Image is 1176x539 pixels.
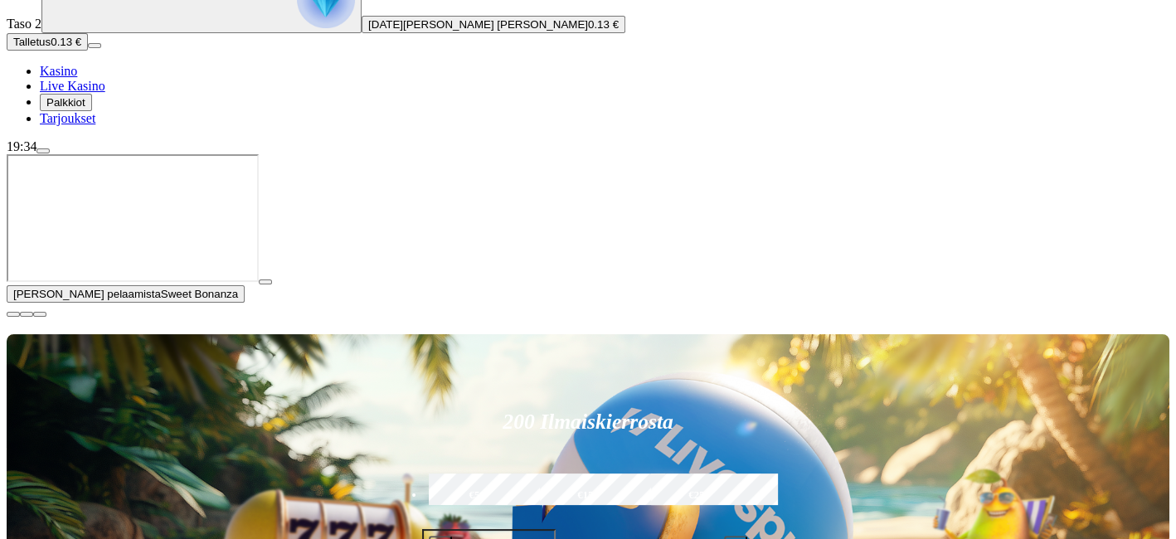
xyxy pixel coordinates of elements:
[588,18,619,31] span: 0.13 €
[161,288,238,300] span: Sweet Bonanza
[7,154,259,282] iframe: Sweet Bonanza
[51,36,81,48] span: 0.13 €
[7,33,88,51] button: Talletusplus icon0.13 €
[7,285,245,303] button: [PERSON_NAME] pelaamistaSweet Bonanza
[13,36,51,48] span: Talletus
[40,94,92,111] button: Palkkiot
[13,288,161,300] span: [PERSON_NAME] pelaamista
[40,64,77,78] a: Kasino
[7,312,20,317] button: close icon
[647,471,751,519] label: €250
[7,64,1169,126] nav: Main menu
[40,111,95,125] a: Tarjoukset
[362,16,625,33] button: [DATE][PERSON_NAME] [PERSON_NAME]0.13 €
[7,17,41,31] span: Taso 2
[33,312,46,317] button: fullscreen icon
[46,96,85,109] span: Palkkiot
[368,18,588,31] span: [DATE][PERSON_NAME] [PERSON_NAME]
[7,139,36,153] span: 19:34
[536,471,640,519] label: €150
[425,471,529,519] label: €50
[36,148,50,153] button: menu
[259,279,272,284] button: play icon
[20,312,33,317] button: chevron-down icon
[88,43,101,48] button: menu
[40,79,105,93] a: Live Kasino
